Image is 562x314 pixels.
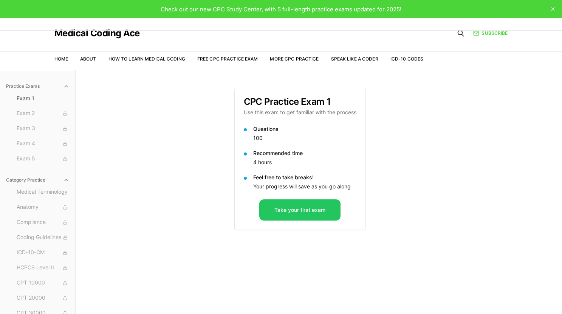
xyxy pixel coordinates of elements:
[17,124,69,133] span: Exam 3
[17,109,69,118] span: Exam 2
[14,247,72,259] button: ICD-10-CM
[14,153,72,165] button: Exam 5
[17,155,69,163] span: Exam 5
[3,174,72,186] button: Category Practice
[54,29,140,38] a: Medical Coding Ace
[473,30,508,37] a: Subscribe
[390,56,423,62] a: ICD-10 Codes
[14,107,72,120] button: Exam 2
[17,233,69,242] span: Coding Guidelines
[17,95,69,102] span: Exam 1
[14,232,72,244] button: Coding Guidelines
[244,97,356,106] h3: CPC Practice Exam 1
[108,56,185,62] a: How to Learn Medical Coding
[244,109,356,116] p: Use this exam to get familiar with the process
[17,140,69,148] span: Exam 4
[17,264,69,272] span: HCPCS Level II
[14,92,72,104] button: Exam 1
[14,292,72,304] button: CPT 20000
[54,56,68,62] a: Home
[253,174,356,181] p: Feel free to take breaks!
[17,218,69,227] span: Compliance
[331,56,378,62] a: Speak Like a Coder
[547,3,559,15] button: close
[253,183,356,190] p: Your progress will save as you go along
[3,80,72,92] button: Practice Exams
[253,134,356,142] p: 100
[17,294,69,302] span: CPT 20000
[14,216,72,229] button: Compliance
[197,56,258,62] a: Free CPC Practice Exam
[253,125,356,133] p: Questions
[14,186,72,198] button: Medical Terminology
[17,249,69,257] span: ICD-10-CM
[80,56,96,62] a: About
[253,149,356,157] p: Recommended time
[17,279,69,287] span: CPT 10000
[270,56,319,62] a: More CPC Practice
[17,188,69,196] span: Medical Terminology
[161,6,401,13] span: Check out our new CPC Study Center, with 5 full-length practice exams updated for 2025!
[17,203,69,211] span: Anatomy
[14,277,72,289] button: CPT 10000
[14,201,72,213] button: Anatomy
[14,138,72,150] button: Exam 4
[14,262,72,274] button: HCPCS Level II
[253,159,356,166] p: 4 hours
[259,199,341,221] button: Take your first exam
[14,123,72,135] button: Exam 3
